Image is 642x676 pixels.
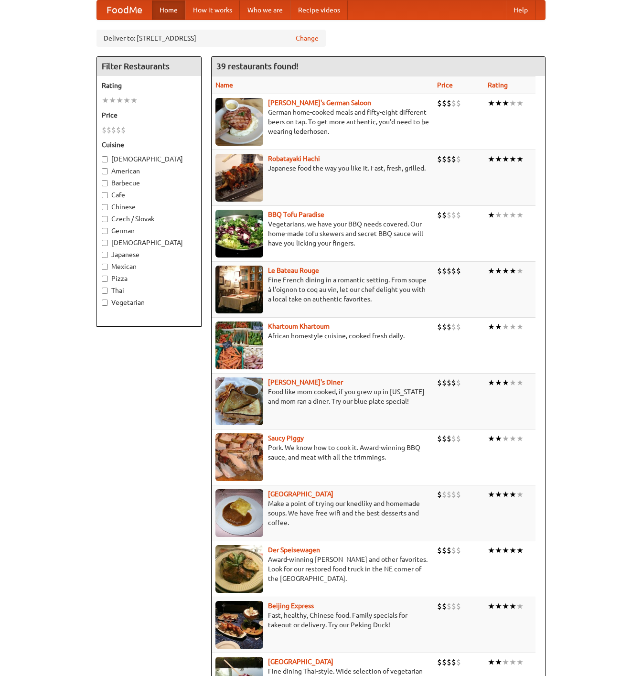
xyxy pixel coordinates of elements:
img: bateaurouge.jpg [215,266,263,313]
li: ★ [516,433,524,444]
li: $ [442,489,447,500]
li: ★ [502,154,509,164]
li: $ [447,98,451,108]
li: ★ [516,489,524,500]
li: $ [456,657,461,667]
li: $ [447,657,451,667]
li: ★ [502,545,509,556]
li: ★ [509,489,516,500]
li: $ [437,601,442,612]
a: Rating [488,81,508,89]
input: German [102,228,108,234]
li: ★ [495,545,502,556]
li: ★ [502,210,509,220]
li: $ [442,601,447,612]
li: $ [451,601,456,612]
label: Thai [102,286,196,295]
li: $ [447,433,451,444]
h4: Filter Restaurants [97,57,201,76]
li: $ [116,125,121,135]
a: Home [152,0,185,20]
input: Thai [102,288,108,294]
li: ★ [516,545,524,556]
li: $ [437,545,442,556]
li: ★ [509,601,516,612]
input: Japanese [102,252,108,258]
li: ★ [516,657,524,667]
li: $ [447,377,451,388]
li: ★ [509,545,516,556]
input: American [102,168,108,174]
li: ★ [509,377,516,388]
label: Pizza [102,274,196,283]
img: tofuparadise.jpg [215,210,263,258]
label: Cafe [102,190,196,200]
li: ★ [495,266,502,276]
li: ★ [502,377,509,388]
label: Japanese [102,250,196,259]
li: $ [447,154,451,164]
li: ★ [488,98,495,108]
a: [PERSON_NAME]'s German Saloon [268,99,371,107]
li: ★ [488,657,495,667]
b: Le Bateau Rouge [268,267,319,274]
li: $ [456,154,461,164]
p: German home-cooked meals and fifty-eight different beers on tap. To get more authentic, you'd nee... [215,107,429,136]
li: ★ [495,601,502,612]
li: ★ [102,95,109,106]
li: ★ [495,98,502,108]
li: $ [447,489,451,500]
a: Khartoum Khartoum [268,322,330,330]
li: $ [442,433,447,444]
a: Recipe videos [290,0,348,20]
a: [GEOGRAPHIC_DATA] [268,490,333,498]
p: Vegetarians, we have your BBQ needs covered. Our home-made tofu skewers and secret BBQ sauce will... [215,219,429,248]
li: ★ [488,210,495,220]
li: $ [437,98,442,108]
li: $ [456,322,461,332]
li: ★ [488,601,495,612]
li: ★ [516,266,524,276]
a: Saucy Piggy [268,434,304,442]
li: $ [447,266,451,276]
li: ★ [488,545,495,556]
p: African homestyle cuisine, cooked fresh daily. [215,331,429,341]
li: $ [451,154,456,164]
li: $ [447,210,451,220]
label: [DEMOGRAPHIC_DATA] [102,238,196,247]
li: ★ [516,322,524,332]
li: ★ [488,377,495,388]
li: ★ [516,98,524,108]
img: beijing.jpg [215,601,263,649]
input: [DEMOGRAPHIC_DATA] [102,240,108,246]
li: $ [447,322,451,332]
li: $ [437,266,442,276]
li: ★ [502,657,509,667]
li: ★ [509,322,516,332]
li: ★ [130,95,138,106]
li: ★ [516,210,524,220]
li: $ [442,266,447,276]
img: sallys.jpg [215,377,263,425]
li: $ [442,98,447,108]
a: [PERSON_NAME]'s Diner [268,378,343,386]
li: $ [451,98,456,108]
label: German [102,226,196,236]
b: Der Speisewagen [268,546,320,554]
li: ★ [488,266,495,276]
li: ★ [516,154,524,164]
img: czechpoint.jpg [215,489,263,537]
li: $ [437,210,442,220]
p: Fast, healthy, Chinese food. Family specials for takeout or delivery. Try our Peking Duck! [215,611,429,630]
li: $ [437,322,442,332]
li: $ [437,377,442,388]
label: American [102,166,196,176]
a: Robatayaki Hachi [268,155,320,162]
b: [GEOGRAPHIC_DATA] [268,658,333,665]
input: Barbecue [102,180,108,186]
label: Barbecue [102,178,196,188]
li: ★ [502,322,509,332]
